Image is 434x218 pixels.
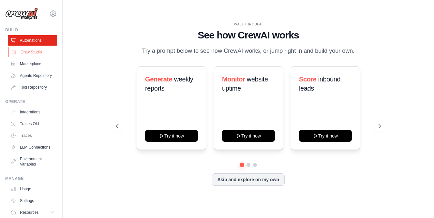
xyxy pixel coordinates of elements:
[299,76,340,92] span: inbound leads
[299,76,317,83] span: Score
[8,130,57,141] a: Traces
[8,154,57,169] a: Environment Variables
[145,130,198,142] button: Try it now
[222,76,245,83] span: Monitor
[8,207,57,218] button: Resources
[5,7,38,20] img: Logo
[116,22,381,27] div: WALKTHROUGH
[212,173,285,186] button: Skip and explore on my own
[145,76,193,92] span: weekly reports
[222,76,268,92] span: website uptime
[20,210,38,215] span: Resources
[5,99,57,104] div: Operate
[222,130,275,142] button: Try it now
[299,130,352,142] button: Try it now
[8,35,57,46] a: Automations
[145,76,172,83] span: Generate
[139,46,358,56] p: Try a prompt below to see how CrewAI works, or jump right in and build your own.
[5,27,57,33] div: Build
[8,119,57,129] a: Traces Old
[8,142,57,153] a: LLM Connections
[8,82,57,93] a: Tool Repository
[8,107,57,117] a: Integrations
[8,196,57,206] a: Settings
[116,29,381,41] h1: See how CrewAI works
[5,176,57,181] div: Manage
[8,70,57,81] a: Agents Repository
[8,184,57,194] a: Usage
[8,47,58,57] a: Crew Studio
[8,59,57,69] a: Marketplace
